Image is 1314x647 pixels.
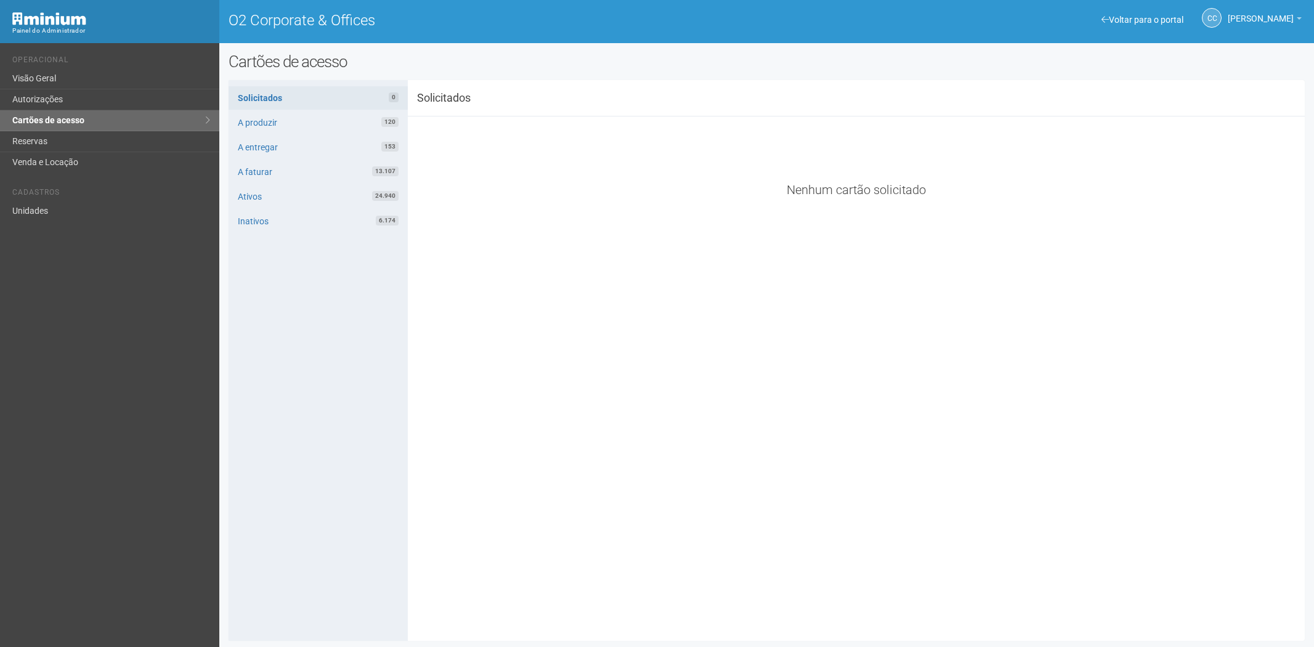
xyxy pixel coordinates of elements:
span: Nenhum cartão solicitado [787,182,926,197]
a: Solicitados0 [229,86,408,110]
span: 6.174 [376,216,399,226]
span: 24.940 [372,191,399,201]
a: CC [1202,8,1222,28]
a: Inativos6.174 [229,210,408,233]
h2: Cartões de acesso [229,52,1305,71]
span: 153 [381,142,399,152]
h3: Solicitados [408,92,558,104]
li: Operacional [12,55,210,68]
h1: O2 Corporate & Offices [229,12,758,28]
span: 120 [381,117,399,127]
span: Camila Catarina Lima [1228,2,1294,23]
div: Painel do Administrador [12,25,210,36]
img: Minium [12,12,86,25]
a: A entregar153 [229,136,408,159]
a: A produzir120 [229,111,408,134]
span: 13.107 [372,166,399,176]
a: [PERSON_NAME] [1228,15,1302,25]
a: Voltar para o portal [1101,15,1183,25]
a: Ativos24.940 [229,185,408,208]
a: A faturar13.107 [229,160,408,184]
span: 0 [389,92,399,102]
li: Cadastros [12,188,210,201]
